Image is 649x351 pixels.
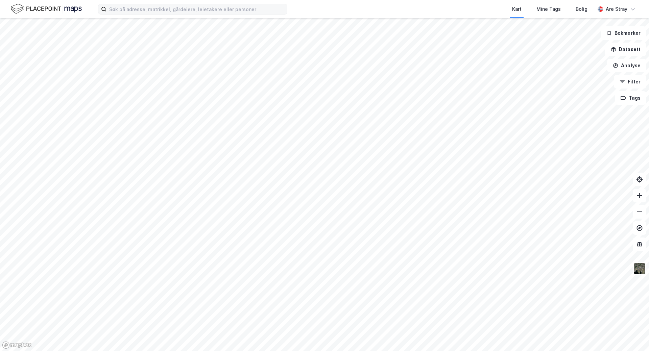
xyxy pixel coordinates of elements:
div: Bolig [576,5,587,13]
input: Søk på adresse, matrikkel, gårdeiere, leietakere eller personer [106,4,287,14]
div: Mine Tags [536,5,561,13]
iframe: Chat Widget [615,319,649,351]
img: logo.f888ab2527a4732fd821a326f86c7f29.svg [11,3,82,15]
div: Are Stray [606,5,627,13]
div: Kart [512,5,522,13]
